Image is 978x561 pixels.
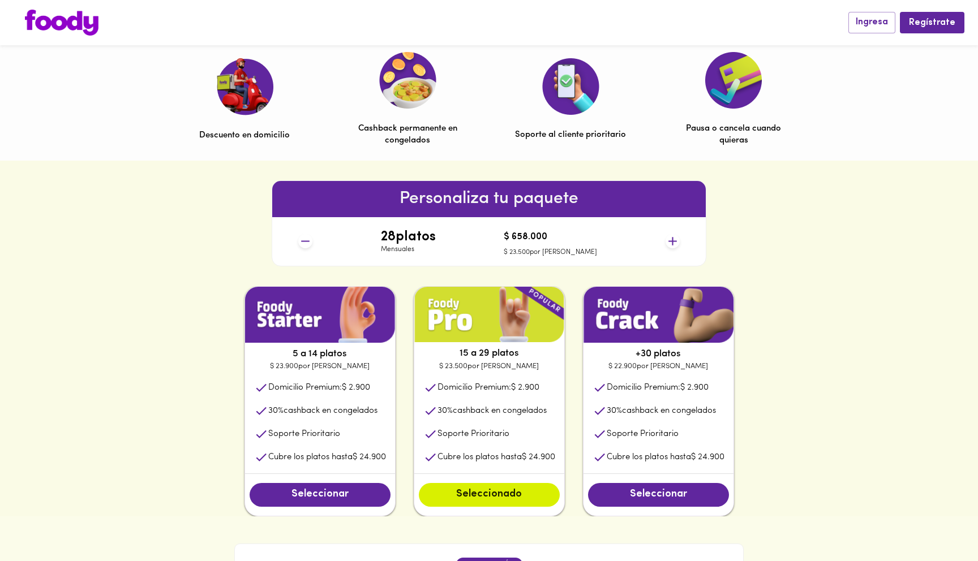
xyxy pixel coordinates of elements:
p: Domicilio Premium: [268,382,370,394]
img: plan1 [584,287,733,343]
img: Pausa o cancela cuando quieras [705,52,762,109]
p: 5 a 14 platos [245,347,395,361]
img: plan1 [414,287,564,343]
p: Pausa o cancela cuando quieras [678,123,789,147]
p: cashback en congelados [607,405,716,417]
span: Seleccionar [261,489,379,501]
p: $ 22.900 por [PERSON_NAME] [584,361,733,372]
img: Cashback permanente en congelados [379,52,436,109]
span: 30 % [268,407,284,415]
p: Soporte Prioritario [268,428,340,440]
h4: $ 658.000 [504,232,597,243]
img: logo.png [25,10,98,36]
iframe: Messagebird Livechat Widget [912,495,967,550]
img: Soporte al cliente prioritario [542,58,599,115]
p: Cubre los platos hasta $ 24.900 [268,451,386,463]
img: Descuento en domicilio [216,58,273,115]
p: cashback en congelados [437,405,547,417]
span: Ingresa [856,17,888,28]
p: Soporte Prioritario [437,428,509,440]
p: cashback en congelados [268,405,378,417]
button: Seleccionar [250,483,391,507]
p: Cashback permanente en congelados [352,123,463,147]
span: $ 2.900 [342,383,370,392]
span: 30 % [437,407,453,415]
p: 15 a 29 platos [414,347,564,360]
button: Regístrate [900,12,964,33]
p: Cubre los platos hasta $ 24.900 [437,451,555,463]
p: Domicilio Premium: [607,382,709,394]
p: Domicilio Premium: [437,382,539,394]
span: $ 2.900 [511,383,539,392]
span: Regístrate [909,18,955,28]
span: $ 2.900 [680,383,709,392]
p: Descuento en domicilio [199,130,290,141]
span: Seleccionado [430,489,548,501]
p: $ 23.500 por [PERSON_NAME] [504,248,597,257]
button: Ingresa [848,12,895,33]
p: Cubre los platos hasta $ 24.900 [607,451,724,463]
span: Seleccionar [599,489,718,501]
p: $ 23.900 por [PERSON_NAME] [245,361,395,372]
p: Soporte al cliente prioritario [515,129,626,141]
p: $ 23.500 por [PERSON_NAME] [414,361,564,372]
span: 30 % [607,407,622,415]
p: Soporte Prioritario [607,428,679,440]
h6: Personaliza tu paquete [272,185,706,213]
img: plan1 [245,287,395,343]
p: Mensuales [381,245,436,254]
h4: 28 platos [381,230,436,244]
p: +30 platos [584,347,733,361]
button: Seleccionado [419,483,560,507]
button: Seleccionar [588,483,729,507]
